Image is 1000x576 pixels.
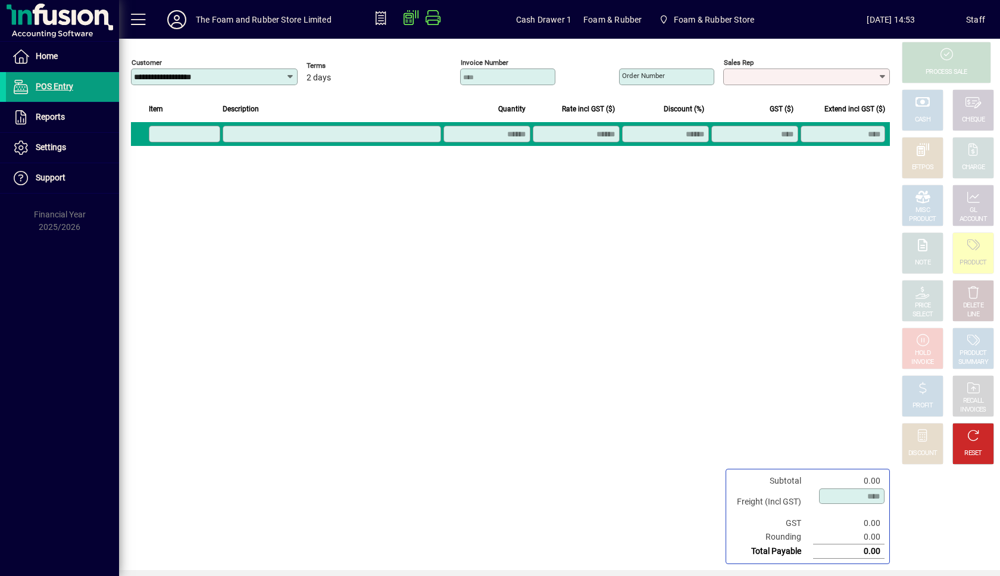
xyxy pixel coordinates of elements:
div: PRODUCT [909,215,936,224]
div: NOTE [915,259,930,267]
td: 0.00 [813,530,885,544]
span: [DATE] 14:53 [816,10,966,29]
div: ACCOUNT [960,215,987,224]
td: GST [731,516,813,530]
span: Description [223,102,259,116]
div: CASH [915,116,930,124]
mat-label: Sales rep [724,58,754,67]
div: Staff [966,10,985,29]
a: Settings [6,133,119,163]
td: Total Payable [731,544,813,559]
div: SELECT [912,310,933,319]
span: Foam & Rubber Store [674,10,754,29]
a: Support [6,163,119,193]
td: Rounding [731,530,813,544]
div: LINE [967,310,979,319]
span: Discount (%) [664,102,704,116]
a: Reports [6,102,119,132]
a: Home [6,42,119,71]
div: The Foam and Rubber Store Limited [196,10,332,29]
td: 0.00 [813,474,885,488]
div: CHARGE [962,163,985,172]
td: 0.00 [813,544,885,559]
td: Subtotal [731,474,813,488]
span: Support [36,173,65,182]
span: 2 days [307,73,331,83]
span: Reports [36,112,65,122]
td: Freight (Incl GST) [731,488,813,516]
div: RECALL [963,397,984,406]
div: GL [970,206,977,215]
div: PRICE [915,301,931,310]
span: Rate incl GST ($) [562,102,615,116]
span: Foam & Rubber [583,10,642,29]
div: PRODUCT [960,259,986,267]
div: RESET [964,449,982,458]
div: EFTPOS [912,163,934,172]
button: Profile [158,9,196,30]
span: Home [36,51,58,61]
div: SUMMARY [958,358,988,367]
span: Quantity [498,102,526,116]
mat-label: Customer [132,58,162,67]
div: PROFIT [912,401,933,410]
span: Foam & Rubber Store [654,9,759,30]
span: POS Entry [36,82,73,91]
div: MISC [915,206,930,215]
span: Terms [307,62,378,70]
div: INVOICES [960,406,986,415]
span: Extend incl GST ($) [824,102,885,116]
div: PRODUCT [960,349,986,358]
div: HOLD [915,349,930,358]
span: GST ($) [770,102,793,116]
div: PROCESS SALE [926,68,967,77]
div: DELETE [963,301,983,310]
div: INVOICE [911,358,933,367]
mat-label: Order number [622,71,665,80]
td: 0.00 [813,516,885,530]
div: CHEQUE [962,116,985,124]
mat-label: Invoice number [461,58,508,67]
span: Item [149,102,163,116]
span: Cash Drawer 1 [516,10,571,29]
span: Settings [36,142,66,152]
div: DISCOUNT [908,449,937,458]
